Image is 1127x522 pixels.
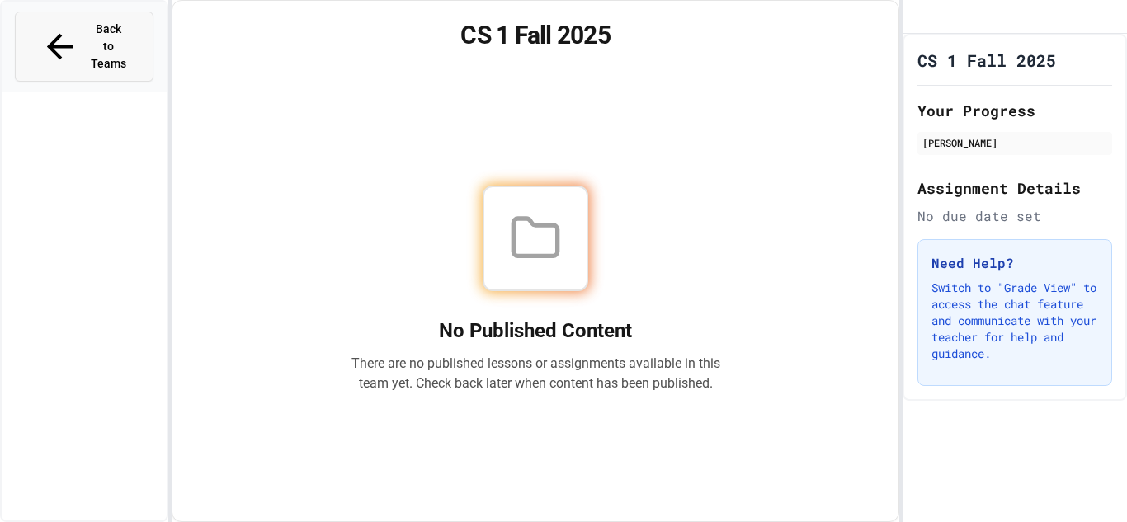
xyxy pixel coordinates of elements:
h3: Need Help? [931,253,1098,273]
div: No due date set [917,206,1112,226]
p: Switch to "Grade View" to access the chat feature and communicate with your teacher for help and ... [931,280,1098,362]
h2: Your Progress [917,99,1112,122]
button: Back to Teams [15,12,153,82]
h1: CS 1 Fall 2025 [192,21,879,50]
h2: No Published Content [351,317,720,344]
div: [PERSON_NAME] [922,135,1107,150]
h1: CS 1 Fall 2025 [917,49,1056,72]
p: There are no published lessons or assignments available in this team yet. Check back later when c... [351,354,720,393]
h2: Assignment Details [917,176,1112,200]
span: Back to Teams [89,21,128,73]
